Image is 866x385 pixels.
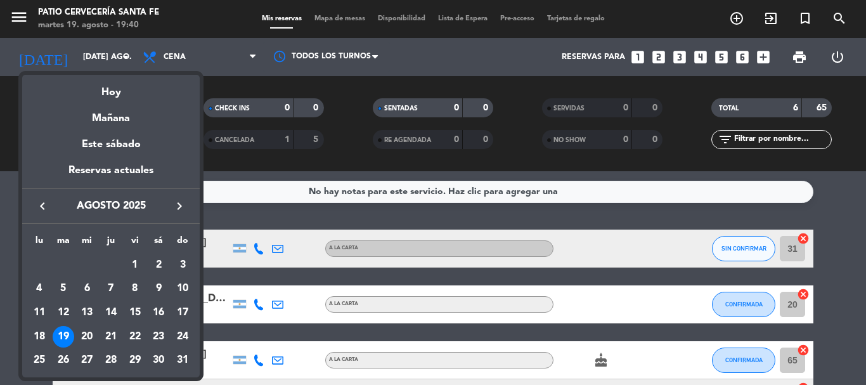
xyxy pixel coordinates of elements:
th: domingo [171,233,195,253]
div: 24 [172,326,193,348]
td: 5 de agosto de 2025 [51,277,75,301]
div: 15 [124,302,146,323]
span: agosto 2025 [54,198,168,214]
div: 14 [100,302,122,323]
th: martes [51,233,75,253]
div: 23 [148,326,169,348]
div: 2 [148,254,169,276]
div: 1 [124,254,146,276]
div: 6 [76,278,98,299]
div: 3 [172,254,193,276]
td: 15 de agosto de 2025 [123,301,147,325]
td: 18 de agosto de 2025 [27,325,51,349]
button: keyboard_arrow_right [168,198,191,214]
div: 18 [29,326,50,348]
th: jueves [99,233,123,253]
td: 8 de agosto de 2025 [123,277,147,301]
i: keyboard_arrow_left [35,199,50,214]
div: 21 [100,326,122,348]
div: 27 [76,350,98,372]
td: 24 de agosto de 2025 [171,325,195,349]
div: 8 [124,278,146,299]
div: 5 [53,278,74,299]
td: 30 de agosto de 2025 [147,349,171,373]
td: 22 de agosto de 2025 [123,325,147,349]
td: AGO. [27,253,123,277]
td: 16 de agosto de 2025 [147,301,171,325]
td: 28 de agosto de 2025 [99,349,123,373]
div: 16 [148,302,169,323]
td: 25 de agosto de 2025 [27,349,51,373]
td: 17 de agosto de 2025 [171,301,195,325]
div: Mañana [22,101,200,127]
td: 14 de agosto de 2025 [99,301,123,325]
div: Reservas actuales [22,162,200,188]
div: Este sábado [22,127,200,162]
div: 20 [76,326,98,348]
td: 29 de agosto de 2025 [123,349,147,373]
td: 19 de agosto de 2025 [51,325,75,349]
div: 30 [148,350,169,372]
td: 23 de agosto de 2025 [147,325,171,349]
div: 9 [148,278,169,299]
td: 10 de agosto de 2025 [171,277,195,301]
div: 7 [100,278,122,299]
div: 22 [124,326,146,348]
th: lunes [27,233,51,253]
td: 12 de agosto de 2025 [51,301,75,325]
div: 26 [53,350,74,372]
td: 20 de agosto de 2025 [75,325,99,349]
div: 29 [124,350,146,372]
td: 9 de agosto de 2025 [147,277,171,301]
td: 3 de agosto de 2025 [171,253,195,277]
td: 13 de agosto de 2025 [75,301,99,325]
i: keyboard_arrow_right [172,199,187,214]
div: Hoy [22,75,200,101]
td: 4 de agosto de 2025 [27,277,51,301]
div: 13 [76,302,98,323]
div: 10 [172,278,193,299]
button: keyboard_arrow_left [31,198,54,214]
div: 12 [53,302,74,323]
th: viernes [123,233,147,253]
div: 17 [172,302,193,323]
div: 11 [29,302,50,323]
td: 6 de agosto de 2025 [75,277,99,301]
div: 28 [100,350,122,372]
td: 21 de agosto de 2025 [99,325,123,349]
th: sábado [147,233,171,253]
td: 11 de agosto de 2025 [27,301,51,325]
td: 7 de agosto de 2025 [99,277,123,301]
td: 26 de agosto de 2025 [51,349,75,373]
div: 31 [172,350,193,372]
td: 27 de agosto de 2025 [75,349,99,373]
div: 25 [29,350,50,372]
td: 31 de agosto de 2025 [171,349,195,373]
div: 19 [53,326,74,348]
td: 2 de agosto de 2025 [147,253,171,277]
td: 1 de agosto de 2025 [123,253,147,277]
th: miércoles [75,233,99,253]
div: 4 [29,278,50,299]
